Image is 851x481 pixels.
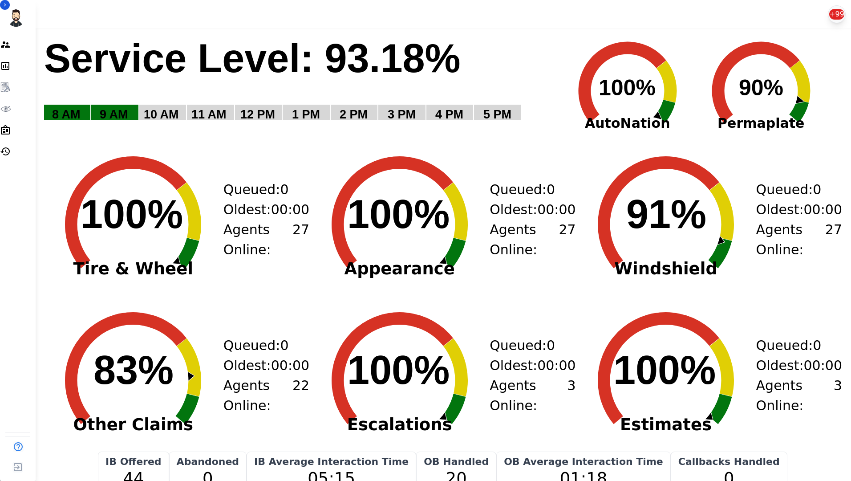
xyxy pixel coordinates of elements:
[825,220,842,260] span: 27
[223,335,309,355] div: Queued:
[490,335,575,355] div: Queued:
[626,192,706,236] text: 91%
[435,108,463,121] text: 4 PM
[252,457,410,466] div: IB Average Interaction Time
[292,108,320,121] text: 1 PM
[5,7,27,29] img: Bordered avatar
[223,200,309,220] div: Oldest:
[292,375,309,416] span: 22
[104,457,163,466] div: IB Offered
[537,200,575,220] span: 00:00
[756,200,842,220] div: Oldest:
[223,220,309,260] div: Agents Online:
[613,348,716,392] text: 100%
[175,457,241,466] div: Abandoned
[280,179,288,200] span: 0
[577,420,755,429] span: Estimates
[100,108,128,121] text: 9 AM
[44,265,222,273] span: Tire & Wheel
[43,34,561,135] svg: Service Level: 0%
[223,375,309,416] div: Agents Online:
[44,420,222,429] span: Other Claims
[223,179,309,200] div: Queued:
[44,36,461,81] text: Service Level: 93.18%
[547,179,555,200] span: 0
[311,265,489,273] span: Appearance
[490,375,575,416] div: Agents Online:
[756,375,842,416] div: Agents Online:
[834,375,842,416] span: 3
[756,355,842,375] div: Oldest:
[490,200,575,220] div: Oldest:
[144,108,179,121] text: 10 AM
[567,375,576,416] span: 3
[756,179,842,200] div: Queued:
[577,265,755,273] span: Windshield
[677,457,782,466] div: Callbacks Handled
[490,220,575,260] div: Agents Online:
[81,192,183,236] text: 100%
[483,108,511,121] text: 5 PM
[292,220,309,260] span: 27
[347,348,450,392] text: 100%
[694,113,828,133] span: Permaplate
[490,355,575,375] div: Oldest:
[52,108,81,121] text: 8 AM
[271,200,309,220] span: 00:00
[537,355,575,375] span: 00:00
[804,200,842,220] span: 00:00
[191,108,227,121] text: 11 AM
[559,220,575,260] span: 27
[93,348,174,392] text: 83%
[502,457,665,466] div: OB Average Interaction Time
[347,192,450,236] text: 100%
[223,355,309,375] div: Oldest:
[561,113,694,133] span: AutoNation
[388,108,416,121] text: 3 PM
[311,420,489,429] span: Escalations
[340,108,368,121] text: 2 PM
[422,457,490,466] div: OB Handled
[490,179,575,200] div: Queued:
[804,355,842,375] span: 00:00
[756,335,842,355] div: Queued:
[547,335,555,355] span: 0
[813,335,821,355] span: 0
[280,335,288,355] span: 0
[756,220,842,260] div: Agents Online:
[813,179,821,200] span: 0
[271,355,309,375] span: 00:00
[240,108,275,121] text: 12 PM
[829,9,844,20] div: +99
[739,75,783,100] text: 90%
[599,75,656,100] text: 100%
